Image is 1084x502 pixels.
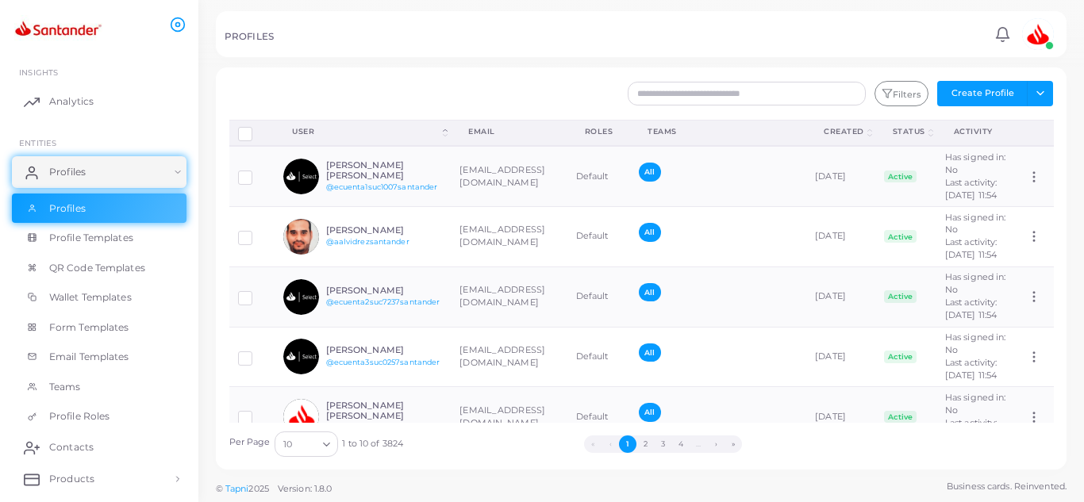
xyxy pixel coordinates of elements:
[884,230,917,243] span: Active
[12,86,186,117] a: Analytics
[639,403,660,421] span: All
[225,483,249,494] a: Tapni
[326,285,443,296] h6: [PERSON_NAME]
[283,399,319,435] img: avatar
[12,194,186,224] a: Profiles
[945,331,1006,355] span: Has signed in: No
[884,351,917,363] span: Active
[937,81,1028,106] button: Create Profile
[639,223,660,241] span: All
[707,435,725,453] button: Go to next page
[945,392,1006,416] span: Has signed in: No
[806,327,875,387] td: [DATE]
[875,81,928,106] button: Filters
[19,138,56,148] span: ENTITIES
[451,327,567,387] td: [EMAIL_ADDRESS][DOMAIN_NAME]
[49,350,129,364] span: Email Templates
[283,436,292,453] span: 10
[468,126,549,137] div: Email
[585,126,613,137] div: Roles
[806,207,875,267] td: [DATE]
[806,387,875,447] td: [DATE]
[954,126,1001,137] div: activity
[49,165,86,179] span: Profiles
[884,411,917,423] span: Active
[275,431,338,457] div: Search for option
[945,212,1006,236] span: Has signed in: No
[12,401,186,431] a: Profile Roles
[49,472,94,486] span: Products
[49,440,94,454] span: Contacts
[49,290,132,305] span: Wallet Templates
[636,435,654,453] button: Go to page 2
[12,282,186,312] a: Wallet Templates
[648,126,789,137] div: Teams
[12,156,186,188] a: Profiles
[451,207,567,267] td: [EMAIL_ADDRESS][DOMAIN_NAME]
[342,438,403,450] span: 1 to 10 of 3824
[283,219,319,255] img: avatar
[567,327,631,387] td: Default
[567,207,631,267] td: Default
[49,201,86,216] span: Profiles
[945,177,998,201] span: Last activity: [DATE] 11:54
[893,126,925,137] div: Status
[403,435,924,453] ul: Pagination
[12,223,186,253] a: Profile Templates
[945,297,998,320] span: Last activity: [DATE] 11:54
[671,435,689,453] button: Go to page 4
[12,431,186,463] a: Contacts
[326,345,443,355] h6: [PERSON_NAME]
[229,436,271,449] label: Per Page
[283,339,319,374] img: avatar
[806,266,875,327] td: [DATE]
[14,15,102,44] img: logo
[326,237,409,246] a: @aalvidrezsantander
[326,400,443,421] h6: [PERSON_NAME] [PERSON_NAME]
[49,261,145,275] span: QR Code Templates
[619,435,636,453] button: Go to page 1
[725,435,742,453] button: Go to last page
[947,480,1067,493] span: Business cards. Reinvented.
[945,357,998,381] span: Last activity: [DATE] 11:54
[12,253,186,283] a: QR Code Templates
[229,120,275,146] th: Row-selection
[451,266,567,327] td: [EMAIL_ADDRESS][DOMAIN_NAME]
[639,343,660,362] span: All
[639,283,660,301] span: All
[326,358,440,366] a: @ecuenta3suc0257santander
[945,236,998,260] span: Last activity: [DATE] 11:54
[654,435,671,453] button: Go to page 3
[884,290,917,303] span: Active
[49,409,110,423] span: Profile Roles
[248,482,268,496] span: 2025
[1022,18,1054,50] img: avatar
[12,463,186,495] a: Products
[225,31,274,42] h5: PROFILES
[283,279,319,315] img: avatar
[945,417,998,441] span: Last activity: [DATE] 11:54
[278,483,333,494] span: Version: 1.8.0
[19,67,58,77] span: INSIGHTS
[12,342,186,372] a: Email Templates
[451,387,567,447] td: [EMAIL_ADDRESS][DOMAIN_NAME]
[567,266,631,327] td: Default
[884,171,917,183] span: Active
[945,151,1006,175] span: Has signed in: No
[451,146,567,206] td: [EMAIL_ADDRESS][DOMAIN_NAME]
[1017,18,1058,50] a: avatar
[12,312,186,343] a: Form Templates
[326,182,438,191] a: @ecuenta1suc1007santander
[216,482,332,496] span: ©
[567,387,631,447] td: Default
[567,146,631,206] td: Default
[824,126,864,137] div: Created
[1018,120,1053,146] th: Action
[12,372,186,402] a: Teams
[292,126,440,137] div: User
[945,271,1006,295] span: Has signed in: No
[49,380,81,394] span: Teams
[326,225,443,236] h6: [PERSON_NAME]
[639,163,660,181] span: All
